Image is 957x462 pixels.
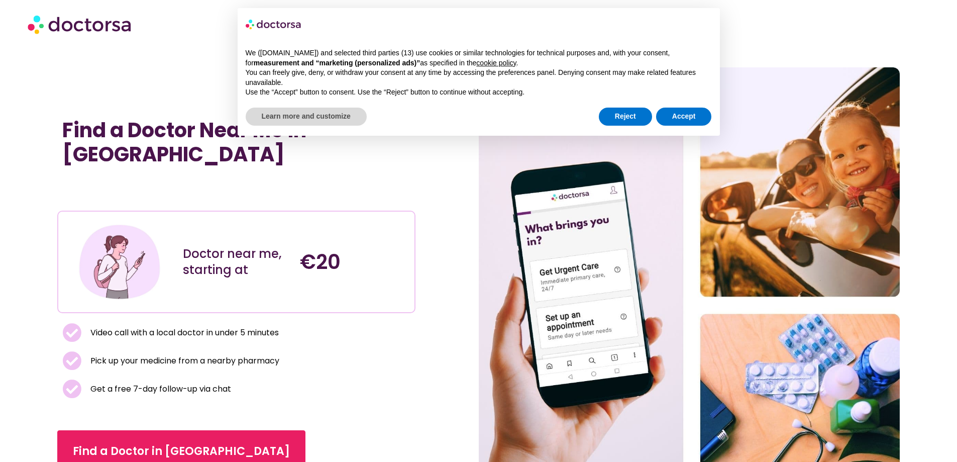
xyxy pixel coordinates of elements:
strong: measurement and “marketing (personalized ads)” [254,59,420,67]
a: cookie policy [476,59,516,67]
img: logo [246,16,302,32]
p: Use the “Accept” button to consent. Use the “Reject” button to continue without accepting. [246,87,712,98]
iframe: Customer reviews powered by Trustpilot [62,189,410,201]
button: Learn more and customize [246,108,367,126]
span: Get a free 7-day follow-up via chat [88,382,231,396]
p: You can freely give, deny, or withdraw your consent at any time by accessing the preferences pane... [246,68,712,87]
div: Doctor near me, starting at [183,246,290,278]
span: Pick up your medicine from a nearby pharmacy [88,354,279,368]
h4: €20 [300,250,407,274]
h1: Find a Doctor Near Me in [GEOGRAPHIC_DATA] [62,118,410,166]
button: Reject [599,108,652,126]
span: Video call with a local doctor in under 5 minutes [88,326,279,340]
p: We ([DOMAIN_NAME]) and selected third parties (13) use cookies or similar technologies for techni... [246,48,712,68]
img: Illustration depicting a young woman in a casual outfit, engaged with her smartphone. She has a p... [77,219,162,305]
button: Accept [656,108,712,126]
iframe: Customer reviews powered by Trustpilot [62,176,213,189]
span: Find a Doctor in [GEOGRAPHIC_DATA] [73,443,290,459]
